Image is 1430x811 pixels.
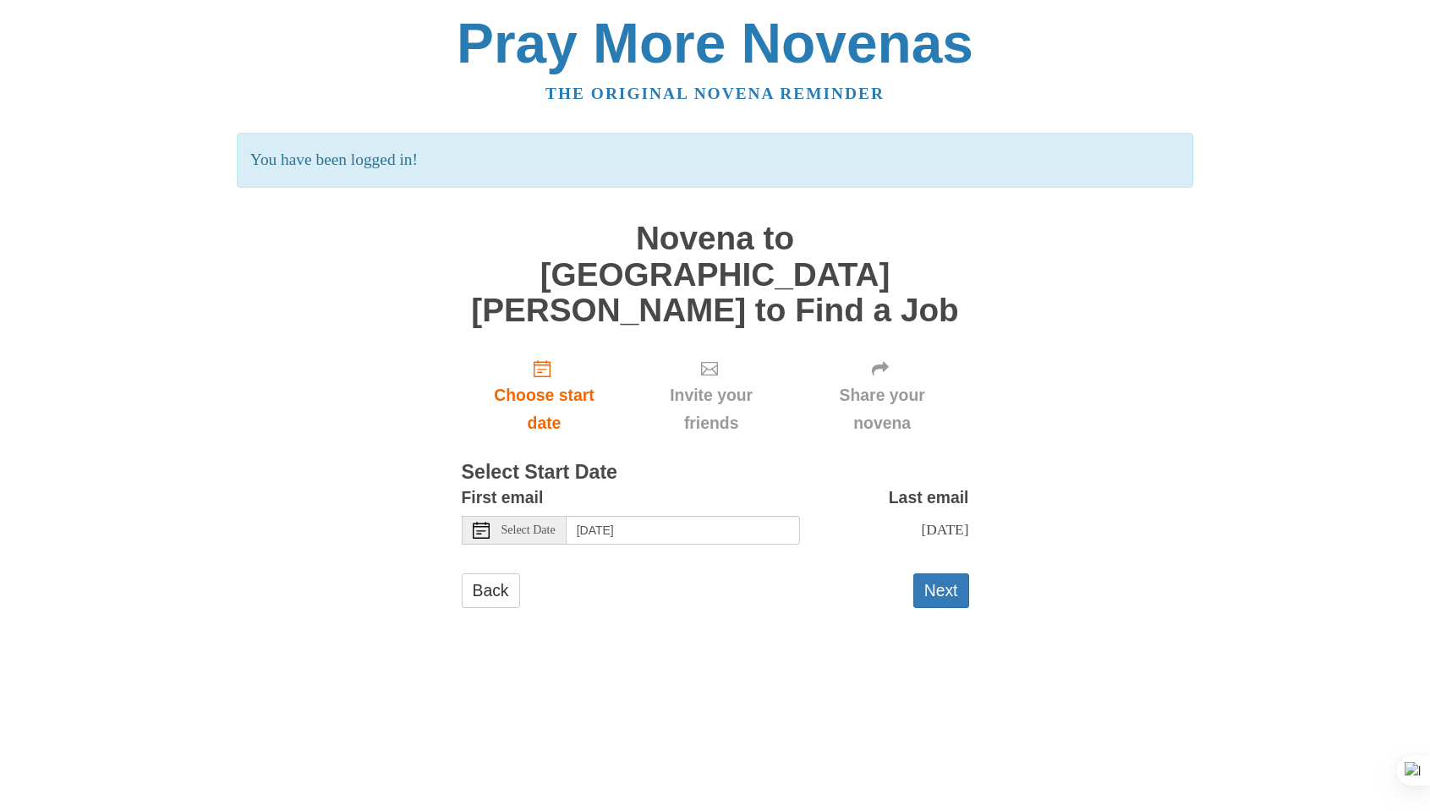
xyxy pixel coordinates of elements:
button: Next [913,573,969,608]
h1: Novena to [GEOGRAPHIC_DATA][PERSON_NAME] to Find a Job [462,221,969,329]
span: Select Date [501,524,556,536]
span: Share your novena [813,381,952,437]
span: [DATE] [921,521,968,538]
label: First email [462,484,544,512]
span: Choose start date [479,381,611,437]
label: Last email [889,484,969,512]
h3: Select Start Date [462,462,969,484]
span: Invite your friends [644,381,778,437]
div: Click "Next" to confirm your start date first. [796,345,969,446]
div: Click "Next" to confirm your start date first. [627,345,795,446]
a: Pray More Novenas [457,12,973,74]
a: The original novena reminder [545,85,885,102]
a: Choose start date [462,345,627,446]
a: Back [462,573,520,608]
p: You have been logged in! [237,133,1193,188]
